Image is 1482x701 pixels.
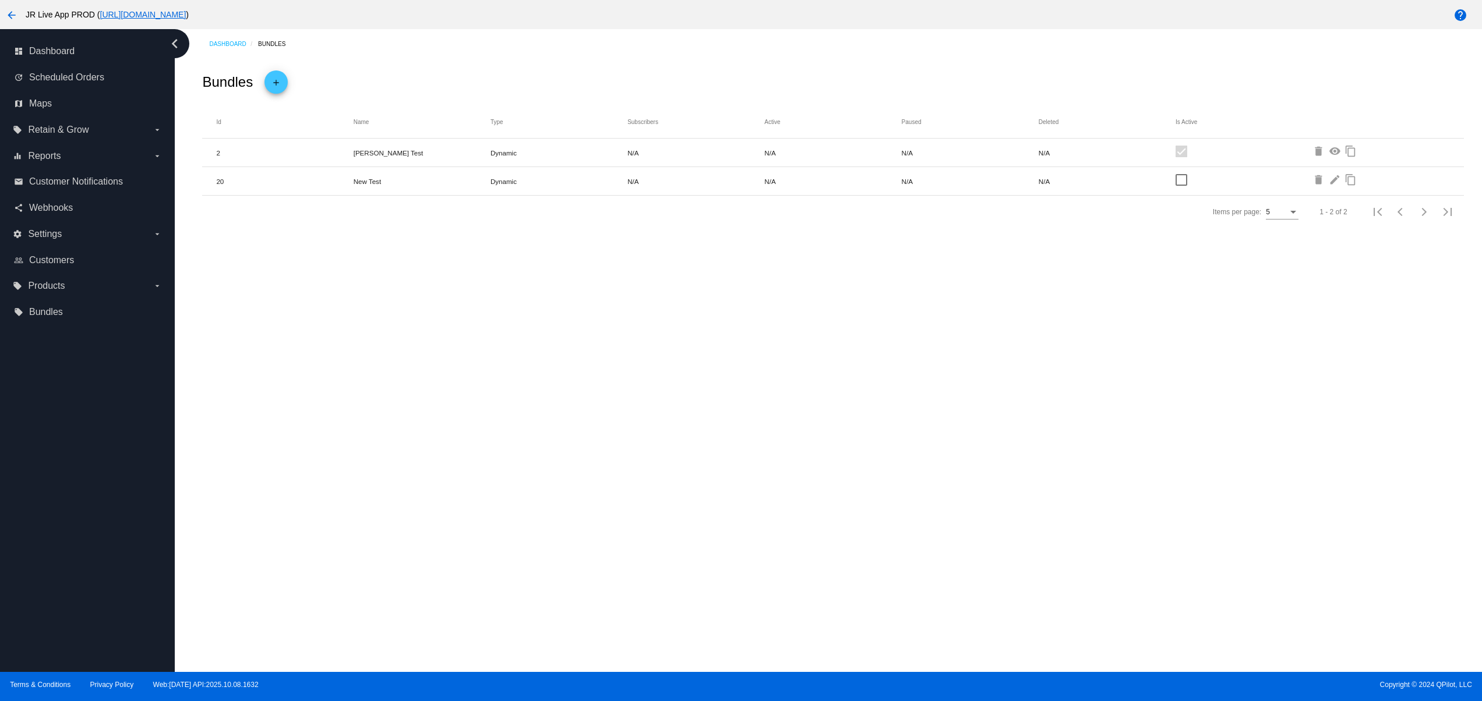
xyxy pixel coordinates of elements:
i: local_offer [13,125,22,134]
a: update Scheduled Orders [14,68,162,87]
button: Next page [1413,200,1436,224]
div: Items per page: [1213,208,1261,216]
mat-cell: N/A [1039,175,1176,188]
mat-cell: N/A [627,146,764,160]
button: Previous page [1389,200,1413,224]
mat-icon: visibility [1329,146,1343,160]
mat-cell: N/A [902,146,1039,160]
span: JR Live App PROD ( ) [26,10,189,19]
mat-select: Items per page: [1266,208,1298,217]
mat-cell: N/A [1039,146,1176,160]
div: 1 - 2 of 2 [1319,208,1347,216]
mat-icon: arrow_back [5,8,19,22]
mat-cell: 20 [216,175,353,188]
a: local_offer Bundles [14,303,162,321]
mat-header-cell: Paused [902,119,1039,125]
span: Copyright © 2024 QPilot, LLC [751,681,1472,689]
mat-cell: 2 [216,146,353,160]
i: local_offer [13,281,22,291]
span: Maps [29,98,52,109]
mat-icon: edit [1329,174,1343,188]
a: share Webhooks [14,199,162,217]
mat-cell: Dynamic [491,175,627,188]
i: email [14,177,23,186]
button: Change sorting for id [216,118,221,125]
span: Bundles [29,307,63,317]
span: Scheduled Orders [29,72,104,83]
mat-cell: N/A [627,175,764,188]
i: share [14,203,23,213]
a: [URL][DOMAIN_NAME] [100,10,186,19]
mat-cell: New Test [354,175,491,188]
mat-cell: [PERSON_NAME] Test [354,146,491,160]
mat-header-cell: Subscribers [627,119,764,125]
i: arrow_drop_down [153,229,162,239]
mat-cell: N/A [764,175,901,188]
a: Dashboard [209,35,258,53]
a: people_outline Customers [14,251,162,270]
button: Last page [1436,200,1459,224]
i: map [14,99,23,108]
span: Reports [28,151,61,161]
mat-icon: delete [1312,146,1326,160]
i: settings [13,229,22,239]
a: Bundles [258,35,296,53]
mat-cell: Dynamic [491,146,627,160]
span: 5 [1266,208,1270,216]
mat-cell: N/A [764,146,901,160]
mat-icon: help [1453,8,1467,22]
i: arrow_drop_down [153,125,162,134]
span: Dashboard [29,46,75,56]
span: Settings [28,229,62,239]
a: email Customer Notifications [14,172,162,191]
mat-header-cell: Deleted [1039,119,1176,125]
i: people_outline [14,256,23,265]
i: arrow_drop_down [153,281,162,291]
mat-cell: N/A [902,175,1039,188]
i: chevron_left [165,34,184,53]
mat-header-cell: Is Active [1176,119,1312,125]
i: update [14,73,23,82]
span: Customer Notifications [29,176,123,187]
button: Change sorting for name [354,118,369,125]
mat-icon: add [269,75,283,95]
mat-header-cell: Active [764,119,901,125]
span: Retain & Grow [28,125,89,135]
i: equalizer [13,151,22,161]
mat-icon: content_copy [1345,146,1358,160]
a: map Maps [14,94,162,113]
a: dashboard Dashboard [14,42,162,61]
span: Customers [29,255,74,265]
mat-icon: delete [1312,174,1326,188]
button: First page [1366,200,1389,224]
a: Privacy Policy [90,681,134,689]
h2: Bundles [202,74,253,90]
i: local_offer [14,307,23,317]
mat-icon: content_copy [1345,174,1358,188]
button: Change sorting for type [491,118,503,125]
span: Products [28,281,65,291]
a: Terms & Conditions [10,681,70,689]
a: Web:[DATE] API:2025.10.08.1632 [153,681,259,689]
i: dashboard [14,47,23,56]
i: arrow_drop_down [153,151,162,161]
span: Webhooks [29,203,73,213]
